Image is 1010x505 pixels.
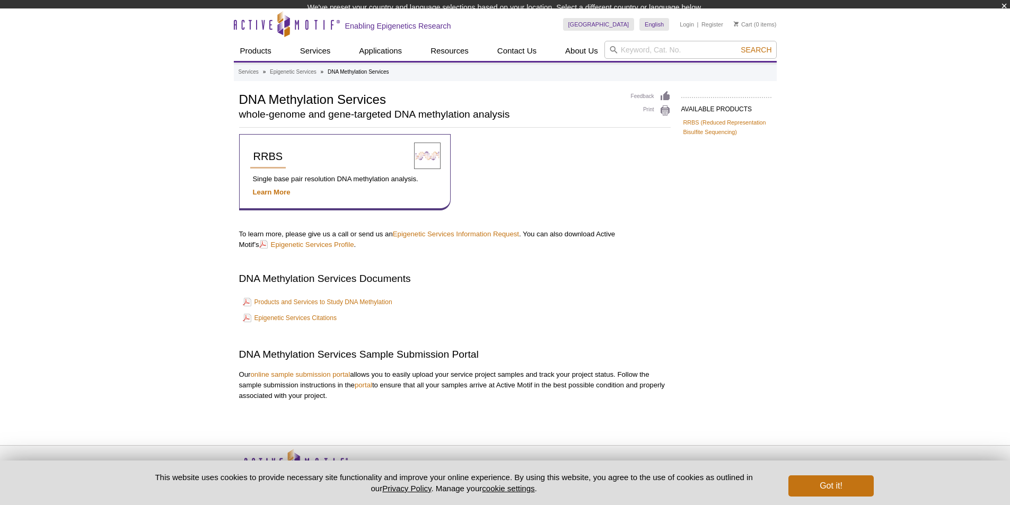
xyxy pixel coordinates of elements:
a: Epigenetic Services [270,67,317,77]
a: Applications [353,41,408,61]
h1: DNA Methylation Services [239,91,620,107]
span: Search [741,46,771,54]
a: Privacy Policy [382,484,431,493]
a: English [639,18,669,31]
a: Register [701,21,723,28]
h2: Enabling Epigenetics Research [345,21,451,31]
img: Active Motif, [234,446,356,489]
a: About Us [559,41,604,61]
h2: whole-genome and gene-targeted DNA methylation analysis [239,110,620,119]
a: Epigenetic Services Profile [259,240,354,250]
a: Epigenetic Services Citations [243,312,337,324]
a: Products and Services to Study DNA Methylation [243,296,392,308]
input: Keyword, Cat. No. [604,41,777,59]
button: Got it! [788,475,873,497]
a: Resources [424,41,475,61]
a: Contact Us [491,41,543,61]
a: Login [680,21,694,28]
button: cookie settings [482,484,534,493]
a: RRBS (Reduced Representation Bisulfite Sequencing) [683,118,769,137]
span: RRBS [253,150,283,162]
a: Feedback [631,91,671,102]
a: RRBS [250,145,286,169]
img: Change Here [548,8,576,33]
h2: AVAILABLE PRODUCTS [681,97,771,116]
a: Learn More [253,188,291,196]
li: | [697,18,699,31]
h2: DNA Methylation Services Sample Submission Portal [239,347,671,361]
a: portal [355,381,372,389]
li: (0 items) [734,18,777,31]
a: [GEOGRAPHIC_DATA] [563,18,635,31]
a: Services [239,67,259,77]
a: Services [294,41,337,61]
p: Our allows you to easily upload your service project samples and track your project status. Follo... [239,369,671,401]
img: Your Cart [734,21,739,26]
button: Search [737,45,775,55]
li: DNA Methylation Services [328,69,389,75]
img: Reduced Representation Bisulfite Sequencing Services [414,143,441,169]
p: This website uses cookies to provide necessary site functionality and improve your online experie... [137,472,771,494]
li: » [263,69,266,75]
li: » [321,69,324,75]
a: Epigenetic Services Information Request [393,230,519,238]
a: Print [631,105,671,117]
a: online sample submission portal [250,370,350,378]
a: Cart [734,21,752,28]
a: Products [234,41,278,61]
h2: DNA Methylation Services Documents [239,271,671,286]
p: To learn more, please give us a call or send us an . You can also download Active Motif’s . [239,229,671,250]
p: Single base pair resolution DNA methylation analysis. [250,174,440,184]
